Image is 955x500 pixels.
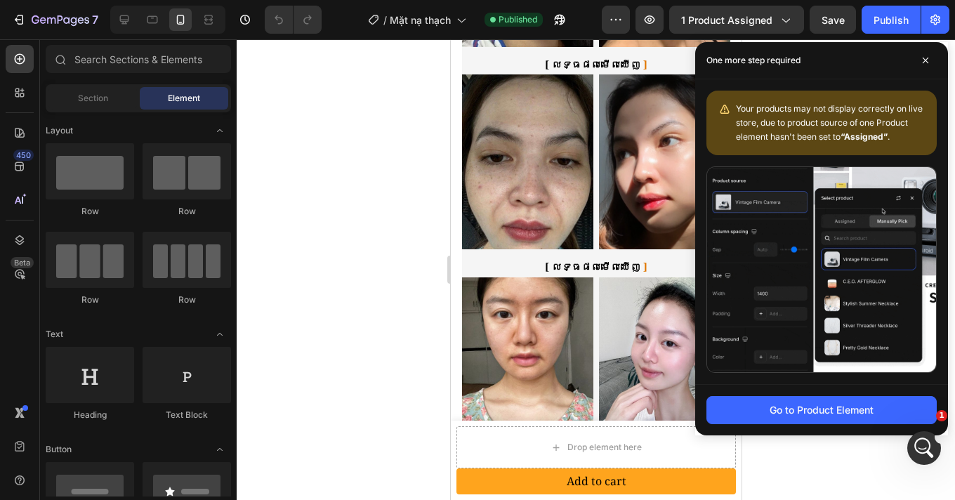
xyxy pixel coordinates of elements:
span: Toggle open [209,438,231,461]
button: Bộ chọn ảnh gif [44,393,55,404]
span: Section [78,92,108,105]
div: Heading [46,409,134,421]
span: 1 product assigned [681,13,772,27]
div: Row [46,205,134,218]
div: Beta [11,257,34,268]
p: 7 [92,11,98,28]
button: Gửi tin nhắn… [241,387,263,409]
iframe: Intercom live chat [907,431,941,465]
div: Text Block [143,409,231,421]
div: Undo/Redo [265,6,322,34]
button: go back [9,6,36,32]
button: Tải tệp đính kèm lên [67,393,78,404]
span: Toggle open [209,323,231,346]
div: Publish [874,13,909,27]
h1: Kayle [68,7,98,18]
span: Published [499,13,537,26]
p: Hoạt động 12 giờ trước [68,18,173,32]
button: Save [810,6,856,34]
div: Row [143,205,231,218]
div: user nói… [11,11,270,143]
span: Your products may not display correctly on live store, due to product source of one Product eleme... [736,103,923,142]
span: Mặt nạ thạch [390,13,451,27]
div: Go to Product Element [770,402,874,417]
textarea: Tin nhắn... [12,363,269,387]
button: 1 product assigned [669,6,804,34]
span: Layout [46,124,73,137]
div: 450 [13,150,34,161]
span: 1 [936,410,947,421]
div: Row [46,294,134,306]
b: “Assigned” [841,131,888,142]
span: Toggle open [209,119,231,142]
span: Save [822,14,845,26]
span: Element [168,92,200,105]
iframe: Design area [451,39,742,500]
div: Đóng [246,6,272,31]
button: Go to Product Element [706,396,937,424]
button: Bộ chọn biểu tượng cảm xúc [22,393,33,404]
input: Search Sections & Elements [46,45,231,73]
img: Profile image for Kayle [40,8,62,30]
button: Nhà [220,6,246,32]
span: Button [46,443,72,456]
div: Row [143,294,231,306]
p: One more step required [706,53,801,67]
span: Text [46,328,63,341]
span: / [383,13,387,27]
div: user nói… [11,143,270,364]
button: 7 [6,6,105,34]
button: Publish [862,6,921,34]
